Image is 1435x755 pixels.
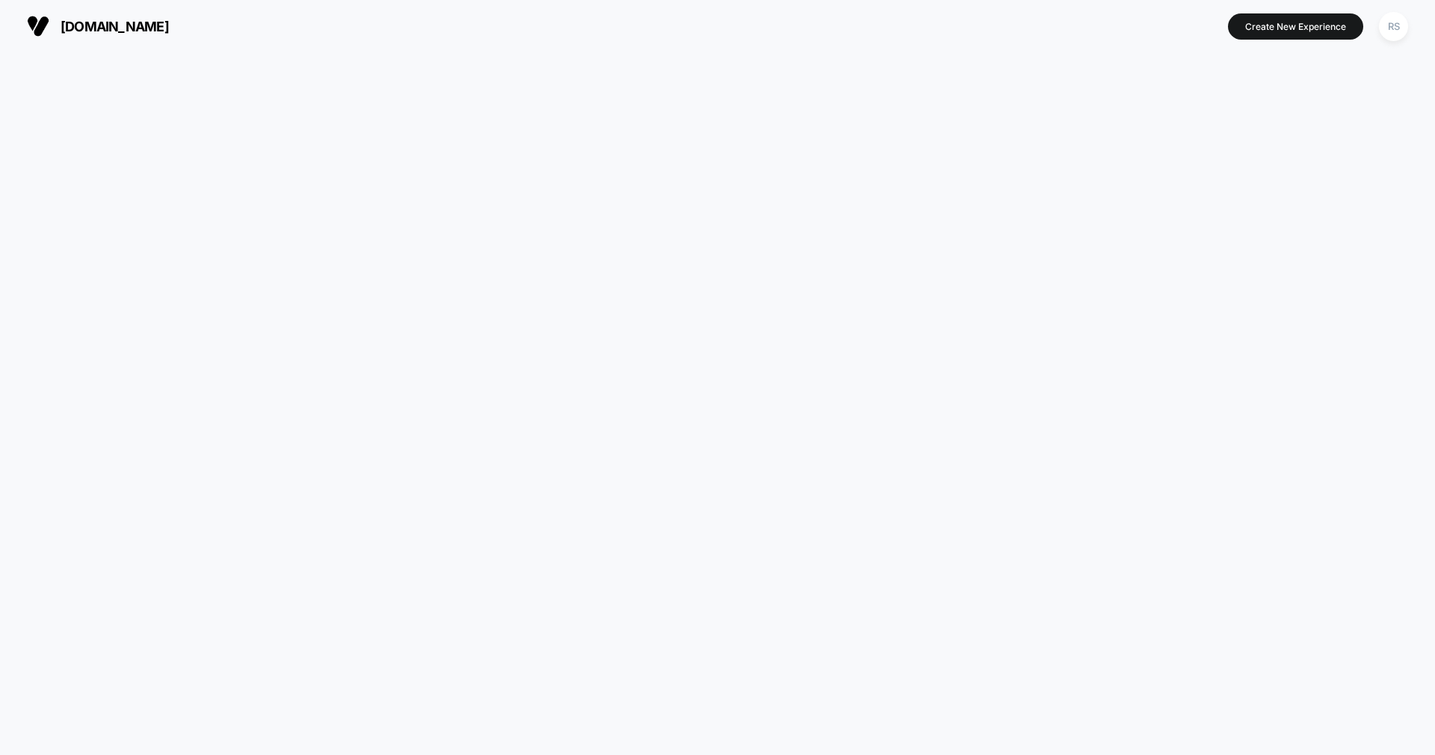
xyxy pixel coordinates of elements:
span: [DOMAIN_NAME] [61,19,169,34]
button: Create New Experience [1228,13,1363,40]
div: RS [1379,12,1408,41]
button: RS [1374,11,1413,42]
button: [DOMAIN_NAME] [22,14,173,38]
img: Visually logo [27,15,49,37]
